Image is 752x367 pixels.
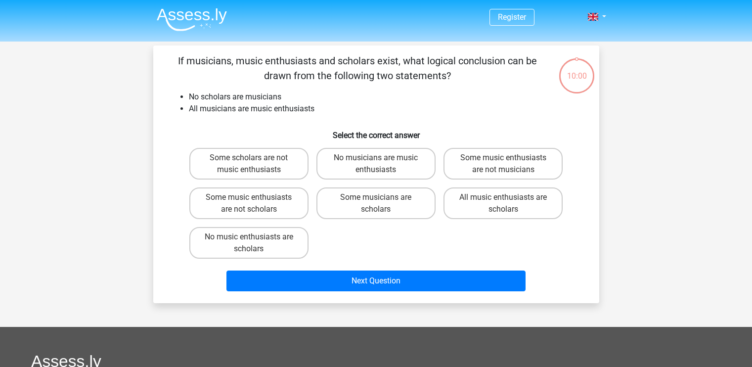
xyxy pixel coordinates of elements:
[189,103,583,115] li: All musicians are music enthusiasts
[169,53,546,83] p: If musicians, music enthusiasts and scholars exist, what logical conclusion can be drawn from the...
[226,271,526,291] button: Next Question
[189,91,583,103] li: No scholars are musicians
[316,148,436,180] label: No musicians are music enthusiasts
[189,227,309,259] label: No music enthusiasts are scholars
[157,8,227,31] img: Assessly
[498,12,526,22] a: Register
[443,148,563,180] label: Some music enthusiasts are not musicians
[316,187,436,219] label: Some musicians are scholars
[558,57,595,82] div: 10:00
[189,187,309,219] label: Some music enthusiasts are not scholars
[189,148,309,180] label: Some scholars are not music enthusiasts
[443,187,563,219] label: All music enthusiasts are scholars
[169,123,583,140] h6: Select the correct answer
